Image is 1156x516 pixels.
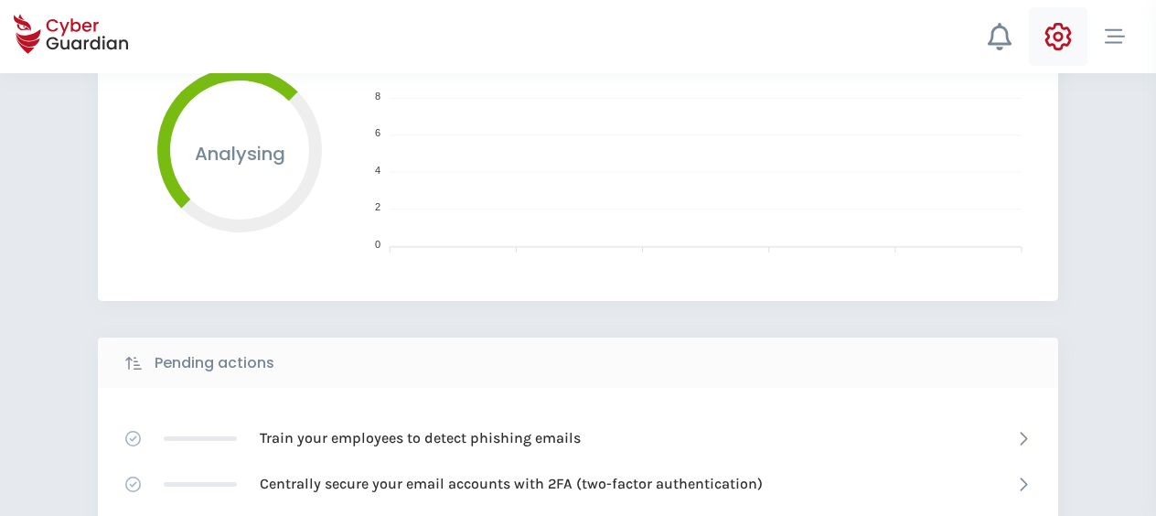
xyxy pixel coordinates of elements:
tspan: 4 [375,165,380,176]
p: Train your employees to detect phishing emails [260,428,581,448]
tspan: 2 [375,201,380,212]
b: Pending actions [155,352,274,374]
p: Centrally secure your email accounts with 2FA (two-factor authentication) [260,474,763,494]
tspan: 6 [375,127,380,138]
span: Analysing [195,141,285,167]
tspan: 8 [375,91,380,102]
tspan: 0 [375,239,380,250]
